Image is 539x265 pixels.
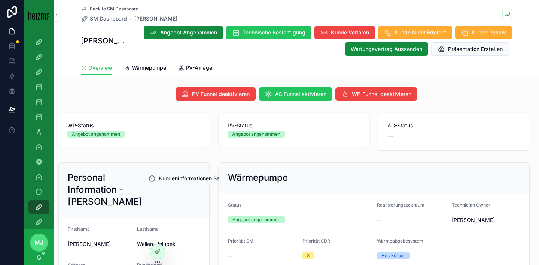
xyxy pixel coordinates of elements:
[455,26,512,39] button: Kunde Passiv
[431,42,509,56] button: Präsentation Erstellen
[314,26,375,39] button: Kunde Verloren
[186,64,212,72] span: PV-Anlage
[160,29,217,36] span: Angebot Angenommen
[144,26,223,39] button: Angebot Angenommen
[137,226,159,232] span: LastName
[24,30,54,229] div: scrollable content
[307,252,310,259] div: 3
[178,61,212,76] a: PV-Anlage
[452,202,490,208] span: Technician Owner
[81,15,127,22] a: SM Dashboard
[352,90,411,98] span: WP-Funnel deaktivieren
[67,122,201,129] span: WP-Status
[232,216,280,223] div: Angebot angenommen
[377,238,423,244] span: Wärmeabgabesystem
[381,252,405,259] div: Heizkörper
[232,131,280,138] div: Angebot angenommen
[81,36,124,46] h1: [PERSON_NAME]
[134,15,177,22] a: [PERSON_NAME]
[331,29,369,36] span: Kunde Verloren
[132,64,166,72] span: Wärmepumpe
[228,238,253,244] span: Priorität SM
[351,45,422,53] span: Wartungsvertrag Aussenden
[192,90,250,98] span: PV Funnel deaktivieren
[472,29,506,36] span: Kunde Passiv
[88,64,112,72] span: Overview
[302,238,330,244] span: Priorität SDR
[395,29,446,36] span: Kunde Nicht Erreicht
[81,6,138,12] a: Back to SM Dashboard
[335,87,417,101] button: WP-Funnel deaktivieren
[378,26,452,39] button: Kunde Nicht Erreicht
[387,131,393,141] span: --
[90,15,127,22] span: SM Dashboard
[68,240,131,248] span: [PERSON_NAME]
[28,10,49,20] img: App logo
[228,202,241,208] span: Status
[275,90,326,98] span: AC Funnel aktivieren
[387,122,521,129] span: AC-Status
[124,61,166,76] a: Wärmepumpe
[377,216,381,224] span: --
[68,226,90,232] span: FirstName
[72,131,120,138] div: Angebot angenommen
[243,29,305,36] span: Technische Besichtigung
[228,122,361,129] span: PV-Status
[142,172,247,185] button: Kundeninformationen Bearbeiten
[452,216,495,224] span: [PERSON_NAME]
[68,172,142,208] h2: Personal Information - [PERSON_NAME]
[90,6,138,12] span: Back to SM Dashboard
[448,45,503,53] span: Präsentation Erstellen
[345,42,428,56] button: Wartungsvertrag Aussenden
[34,238,43,247] span: MJ
[377,202,424,208] span: Realisierungszeitraum
[137,240,200,248] span: Wallen-Holubek
[226,26,311,39] button: Technische Besichtigung
[228,172,288,184] h2: Wärmepumpe
[176,87,256,101] button: PV Funnel deaktivieren
[228,252,232,260] span: --
[81,61,112,75] a: Overview
[259,87,332,101] button: AC Funnel aktivieren
[159,175,240,182] span: Kundeninformationen Bearbeiten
